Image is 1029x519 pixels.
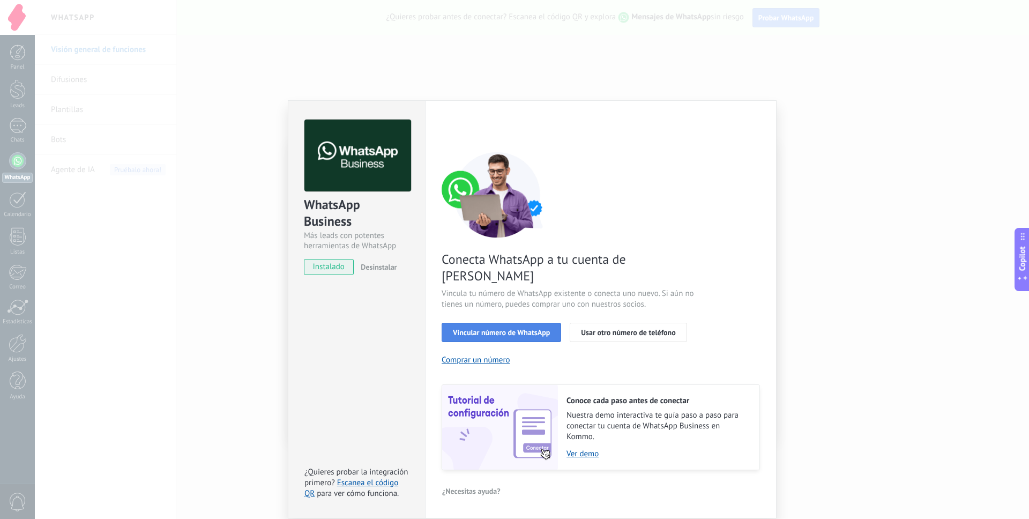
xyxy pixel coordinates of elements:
button: Vincular número de WhatsApp [442,323,561,342]
span: ¿Necesitas ayuda? [442,487,501,495]
span: para ver cómo funciona. [317,488,399,499]
span: instalado [304,259,353,275]
span: Conecta WhatsApp a tu cuenta de [PERSON_NAME] [442,251,697,284]
div: WhatsApp Business [304,196,409,231]
span: ¿Quieres probar la integración primero? [304,467,408,488]
span: Usar otro número de teléfono [581,329,675,336]
span: Desinstalar [361,262,397,272]
a: Ver demo [566,449,749,459]
span: Vincula tu número de WhatsApp existente o conecta uno nuevo. Si aún no tienes un número, puedes c... [442,288,697,310]
div: Más leads con potentes herramientas de WhatsApp [304,231,409,251]
button: ¿Necesitas ayuda? [442,483,501,499]
a: Escanea el código QR [304,478,398,499]
img: connect number [442,152,554,238]
img: logo_main.png [304,120,411,192]
button: Usar otro número de teléfono [570,323,687,342]
span: Nuestra demo interactiva te guía paso a paso para conectar tu cuenta de WhatsApp Business en Kommo. [566,410,749,442]
button: Comprar un número [442,355,510,365]
h2: Conoce cada paso antes de conectar [566,396,749,406]
span: Vincular número de WhatsApp [453,329,550,336]
span: Copilot [1017,247,1028,271]
button: Desinstalar [356,259,397,275]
